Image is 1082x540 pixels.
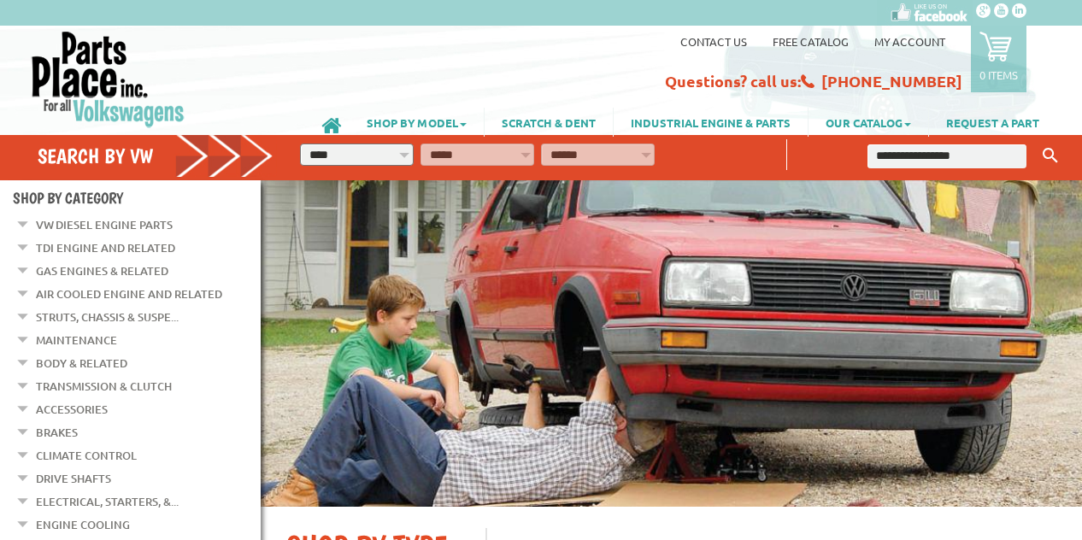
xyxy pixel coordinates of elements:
[809,108,928,137] a: OUR CATALOG
[38,144,273,168] h4: Search by VW
[773,34,849,49] a: Free Catalog
[36,237,175,259] a: TDI Engine and Related
[929,108,1056,137] a: REQUEST A PART
[36,214,173,236] a: VW Diesel Engine Parts
[36,375,172,397] a: Transmission & Clutch
[36,352,127,374] a: Body & Related
[979,67,1018,82] p: 0 items
[36,490,179,513] a: Electrical, Starters, &...
[36,398,108,420] a: Accessories
[874,34,945,49] a: My Account
[350,108,484,137] a: SHOP BY MODEL
[680,34,747,49] a: Contact us
[36,306,179,328] a: Struts, Chassis & Suspe...
[36,283,222,305] a: Air Cooled Engine and Related
[36,421,78,443] a: Brakes
[36,467,111,490] a: Drive Shafts
[971,26,1026,92] a: 0 items
[36,444,137,467] a: Climate Control
[36,260,168,282] a: Gas Engines & Related
[36,514,130,536] a: Engine Cooling
[13,189,261,207] h4: Shop By Category
[261,180,1082,507] img: First slide [900x500]
[614,108,808,137] a: INDUSTRIAL ENGINE & PARTS
[36,329,117,351] a: Maintenance
[485,108,613,137] a: SCRATCH & DENT
[30,30,186,128] img: Parts Place Inc!
[1038,142,1063,170] button: Keyword Search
